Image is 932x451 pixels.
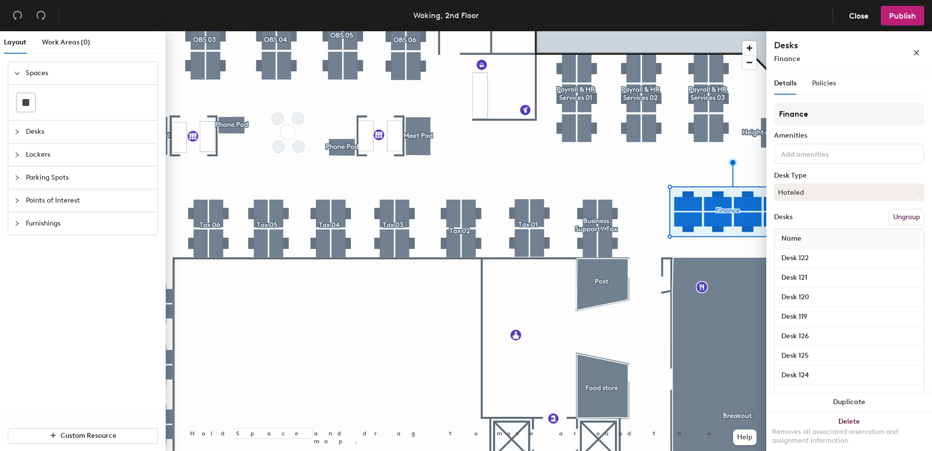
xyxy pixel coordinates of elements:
[14,198,20,204] span: collapsed
[26,143,152,166] span: Lockers
[777,329,922,343] input: Unnamed desk
[777,251,922,265] input: Unnamed desk
[8,428,158,444] button: Custom Resource
[777,369,922,382] input: Unnamed desk
[774,213,793,221] div: Desks
[777,310,922,324] input: Unnamed desk
[26,166,152,189] span: Parking Spots
[774,39,881,52] h4: Desks
[26,189,152,212] span: Points of Interest
[4,38,26,46] span: Layout
[14,221,20,226] span: collapsed
[14,152,20,158] span: collapsed
[14,129,20,135] span: collapsed
[774,132,924,140] div: Amenities
[26,212,152,235] span: Furnishings
[812,79,836,87] span: Policies
[777,349,922,363] input: Unnamed desk
[889,209,924,225] button: Ungroup
[913,49,920,56] span: close
[849,11,869,20] span: Close
[774,172,924,180] div: Desk Type
[766,392,932,412] button: Duplicate
[779,147,867,159] input: Add amenities
[889,11,916,20] span: Publish
[881,6,924,25] button: Publish
[26,121,152,143] span: Desks
[8,6,27,25] button: Undo (⌘ + Z)
[841,6,877,25] button: Close
[772,428,926,445] div: Removes all associated reservation and assignment information
[774,184,924,201] button: Hoteled
[777,230,806,247] span: Name
[777,388,922,402] input: Unnamed desk
[774,55,800,63] span: Finance
[777,290,922,304] input: Unnamed desk
[14,70,20,76] span: expanded
[14,175,20,181] span: collapsed
[774,79,796,87] span: Details
[13,10,22,20] span: undo
[31,6,51,25] button: Redo (⌘ + ⇧ + Z)
[60,431,116,440] span: Custom Resource
[42,38,90,46] span: Work Areas (0)
[777,271,922,285] input: Unnamed desk
[413,9,479,21] div: Woking, 2nd Floor
[733,430,757,445] button: Help
[26,62,152,84] span: Spaces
